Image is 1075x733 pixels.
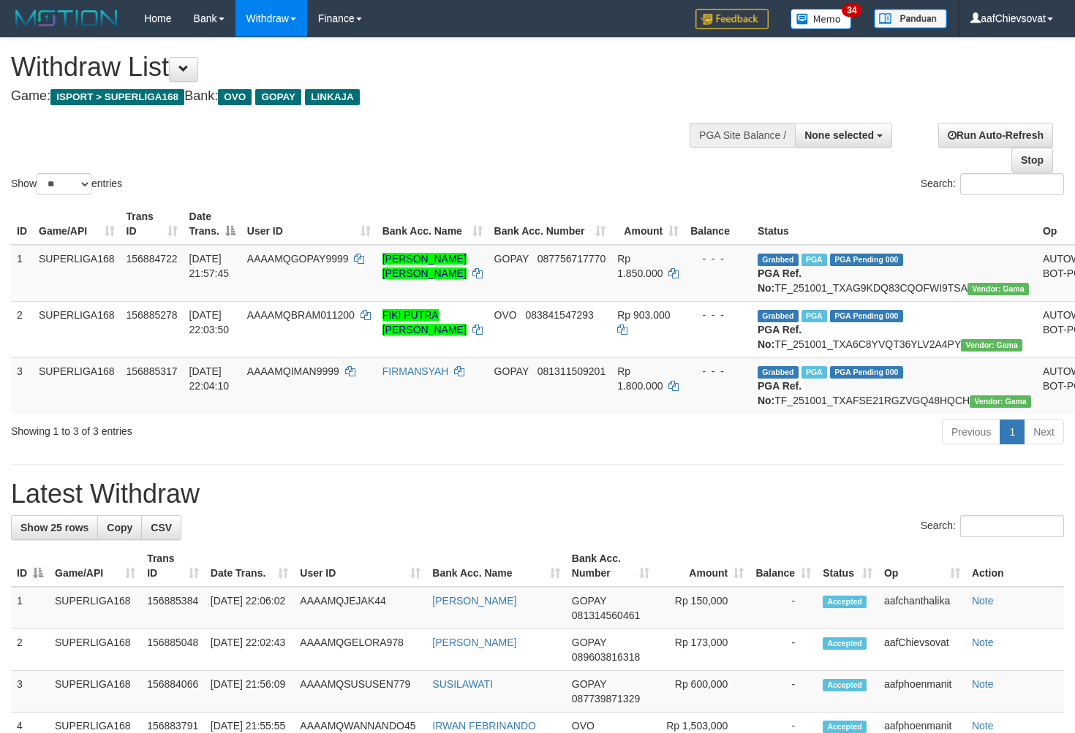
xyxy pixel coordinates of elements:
th: Bank Acc. Number: activate to sort column ascending [566,545,655,587]
select: Showentries [37,173,91,195]
span: Copy 087756717770 to clipboard [537,253,606,265]
span: Copy 081311509201 to clipboard [537,365,606,377]
span: Grabbed [758,254,799,266]
th: Status [752,203,1037,245]
img: panduan.png [874,9,947,29]
div: Showing 1 to 3 of 3 entries [11,418,437,438]
a: IRWAN FEBRINANDO [432,720,536,732]
input: Search: [960,515,1064,537]
td: [DATE] 22:06:02 [205,587,294,629]
a: Note [972,637,994,648]
a: [PERSON_NAME] [PERSON_NAME] [382,253,467,279]
td: Rp 600,000 [655,671,750,713]
span: PGA Pending [830,254,903,266]
span: Accepted [823,637,867,650]
td: TF_251001_TXA6C8YVQT36YLV2A4PY [752,301,1037,357]
span: 156885278 [127,309,178,321]
th: ID [11,203,33,245]
span: 156884722 [127,253,178,265]
th: ID: activate to sort column descending [11,545,49,587]
th: Action [966,545,1064,587]
th: User ID: activate to sort column ascending [241,203,377,245]
span: Copy [107,522,132,533]
a: Note [972,720,994,732]
a: Next [1024,419,1064,444]
span: Rp 1.850.000 [617,253,663,279]
span: Vendor URL: https://trx31.1velocity.biz [961,339,1022,352]
span: Vendor URL: https://trx31.1velocity.biz [967,283,1029,295]
td: 3 [11,671,49,713]
h1: Latest Withdraw [11,479,1064,509]
a: Copy [97,515,142,540]
label: Show entries [11,173,122,195]
a: Previous [942,419,1000,444]
span: Marked by aafphoenmanit [801,310,827,322]
img: Button%20Memo.svg [791,9,852,29]
span: GOPAY [572,678,606,690]
span: GOPAY [255,89,301,105]
th: Bank Acc. Number: activate to sort column ascending [489,203,612,245]
input: Search: [960,173,1064,195]
b: PGA Ref. No: [758,324,801,350]
span: LINKAJA [305,89,360,105]
th: Bank Acc. Name: activate to sort column ascending [426,545,565,587]
th: Game/API: activate to sort column ascending [33,203,121,245]
th: Bank Acc. Name: activate to sort column ascending [377,203,489,245]
span: Copy 089603816318 to clipboard [572,651,640,663]
span: Show 25 rows [20,522,88,533]
div: - - - [690,364,746,379]
span: GOPAY [494,365,529,377]
span: Marked by aafphoenmanit [801,366,827,379]
span: ISPORT > SUPERLIGA168 [50,89,184,105]
td: AAAAMQJEJAK44 [294,587,426,629]
span: None selected [804,129,874,141]
td: [DATE] 21:56:09 [205,671,294,713]
td: aafChievsovat [878,629,966,671]
span: GOPAY [494,253,529,265]
label: Search: [921,173,1064,195]
span: Vendor URL: https://trx31.1velocity.biz [970,395,1031,408]
td: Rp 150,000 [655,587,750,629]
td: 156885384 [141,587,205,629]
span: AAAAMQGOPAY9999 [247,253,349,265]
td: SUPERLIGA168 [33,301,121,357]
a: Note [972,595,994,607]
td: aafchanthalika [878,587,966,629]
td: 156885048 [141,629,205,671]
div: PGA Site Balance / [690,123,795,148]
a: [PERSON_NAME] [432,595,516,607]
span: OVO [218,89,252,105]
td: SUPERLIGA168 [49,587,141,629]
span: GOPAY [572,595,606,607]
a: Show 25 rows [11,515,98,540]
span: Copy 081314560461 to clipboard [572,609,640,621]
a: Note [972,678,994,690]
th: Status: activate to sort column ascending [817,545,878,587]
button: None selected [795,123,892,148]
img: MOTION_logo.png [11,7,122,29]
td: 1 [11,587,49,629]
th: Amount: activate to sort column ascending [611,203,684,245]
th: User ID: activate to sort column ascending [294,545,426,587]
span: AAAAMQBRAM011200 [247,309,355,321]
td: AAAAMQGELORA978 [294,629,426,671]
span: Rp 1.800.000 [617,365,663,392]
h1: Withdraw List [11,53,702,82]
td: aafphoenmanit [878,671,966,713]
span: CSV [151,522,172,533]
span: [DATE] 22:04:10 [189,365,230,392]
b: PGA Ref. No: [758,267,801,294]
td: - [750,629,817,671]
a: [PERSON_NAME] [432,637,516,648]
label: Search: [921,515,1064,537]
a: Run Auto-Refresh [938,123,1053,148]
span: Accepted [823,596,867,608]
td: 3 [11,357,33,414]
span: Accepted [823,679,867,691]
span: Grabbed [758,310,799,322]
a: 1 [1000,419,1025,444]
td: SUPERLIGA168 [49,629,141,671]
span: GOPAY [572,637,606,648]
span: OVO [494,309,517,321]
th: Op: activate to sort column ascending [878,545,966,587]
